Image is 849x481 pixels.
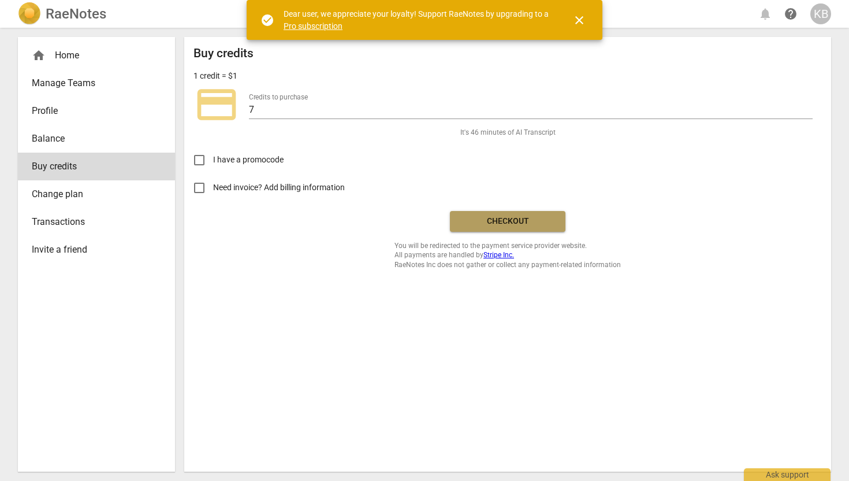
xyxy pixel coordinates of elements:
[284,8,552,32] div: Dear user, we appreciate your loyalty! Support RaeNotes by upgrading to a
[193,82,240,128] span: credit_card
[810,3,831,24] button: KB
[32,76,152,90] span: Manage Teams
[18,69,175,97] a: Manage Teams
[460,128,556,138] span: It's 46 minutes of AI Transcript
[249,94,308,101] label: Credits to purchase
[780,3,801,24] a: Help
[450,211,565,232] button: Checkout
[32,187,152,201] span: Change plan
[483,251,514,259] a: Stripe Inc.
[18,42,175,69] div: Home
[32,132,152,146] span: Balance
[193,70,237,82] p: 1 credit = $1
[18,153,175,180] a: Buy credits
[394,241,621,270] span: You will be redirected to the payment service provider website. All payments are handled by RaeNo...
[572,13,586,27] span: close
[459,216,556,227] span: Checkout
[18,236,175,264] a: Invite a friend
[32,215,152,229] span: Transactions
[46,6,106,22] h2: RaeNotes
[260,13,274,27] span: check_circle
[18,125,175,153] a: Balance
[565,6,593,34] button: Close
[784,7,798,21] span: help
[32,243,152,257] span: Invite a friend
[744,468,831,481] div: Ask support
[32,160,152,173] span: Buy credits
[32,49,152,62] div: Home
[284,21,342,31] a: Pro subscription
[32,49,46,62] span: home
[32,104,152,118] span: Profile
[18,180,175,208] a: Change plan
[18,2,41,25] img: Logo
[18,208,175,236] a: Transactions
[213,154,284,166] span: I have a promocode
[213,182,347,194] span: Need invoice? Add billing information
[18,2,106,25] a: LogoRaeNotes
[18,97,175,125] a: Profile
[193,46,254,61] h2: Buy credits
